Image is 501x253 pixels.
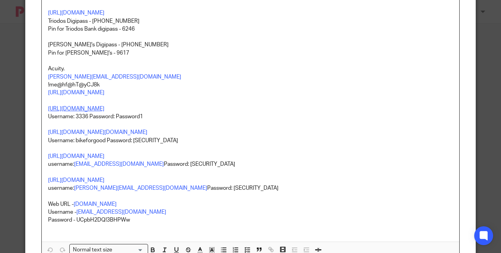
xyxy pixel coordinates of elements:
p: Web URL - Username - Password - UCpbH2DQ!3BHPWw [48,200,453,232]
p: [PERSON_NAME]'s Digipass - [PHONE_NUMBER] [48,41,453,49]
a: [URL][DOMAIN_NAME] [48,106,104,112]
p: username: Password: [SECURITY_DATA] [48,160,453,168]
a: [PERSON_NAME][EMAIL_ADDRESS][DOMAIN_NAME] [48,74,181,80]
p: Acuity. [48,65,453,73]
a: [URL][DOMAIN_NAME][DOMAIN_NAME] [48,130,147,135]
p: Pin for Triodos Bank digipass - 6246 [48,25,453,33]
p: username: Password: [SECURITY_DATA] [48,184,453,192]
a: [EMAIL_ADDRESS][DOMAIN_NAME] [76,209,166,215]
a: [EMAIL_ADDRESS][DOMAIN_NAME] [74,161,164,167]
a: [PERSON_NAME][EMAIL_ADDRESS][DOMAIN_NAME] [74,185,207,191]
p: Username: 3336 Password: Password1 [48,89,453,121]
p: !me@hf@hT@yCJ8k [48,81,453,89]
p: Username: bikeforgood Password: [SECURITY_DATA] [48,137,453,145]
p: Triodos Digipass - [PHONE_NUMBER] [48,17,453,25]
a: [URL][DOMAIN_NAME] [48,178,104,183]
p: Pin for [PERSON_NAME]'s - 9617 [48,49,453,57]
a: [URL][DOMAIN_NAME] [48,90,104,95]
a: [DOMAIN_NAME] [74,202,117,207]
a: [URL][DOMAIN_NAME] [48,154,104,159]
a: [URL][DOMAIN_NAME] [48,10,104,16]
